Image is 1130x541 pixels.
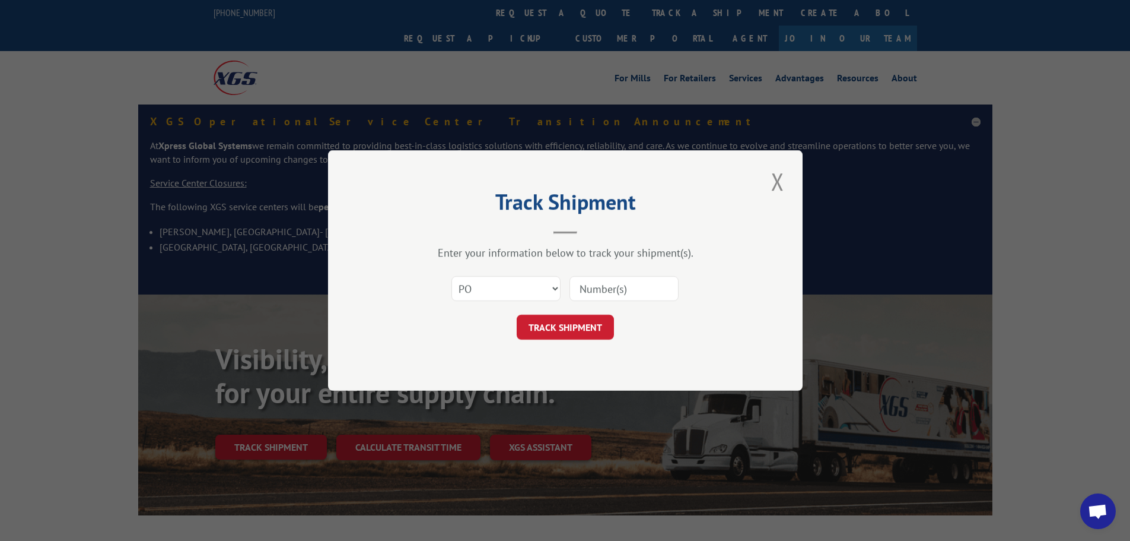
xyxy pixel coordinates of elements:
input: Number(s) [569,276,679,301]
a: Open chat [1080,493,1116,529]
button: TRACK SHIPMENT [517,315,614,340]
button: Close modal [768,165,788,198]
div: Enter your information below to track your shipment(s). [387,246,743,260]
h2: Track Shipment [387,194,743,216]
